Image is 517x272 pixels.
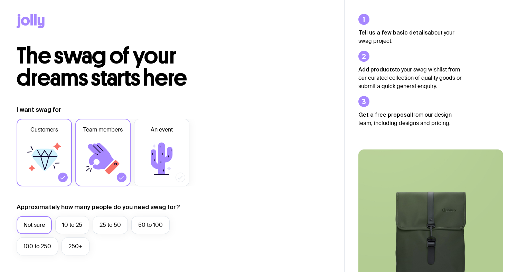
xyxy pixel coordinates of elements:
label: 50 to 100 [131,216,170,234]
p: about your swag project. [358,28,462,45]
span: Team members [83,126,123,134]
label: 250+ [62,237,90,255]
p: from our design team, including designs and pricing. [358,110,462,127]
strong: Add products [358,66,395,72]
label: 100 to 250 [17,237,58,255]
strong: Tell us a few basic details [358,29,428,36]
label: I want swag for [17,106,61,114]
span: The swag of your dreams starts here [17,42,187,91]
label: 25 to 50 [93,216,128,234]
label: 10 to 25 [55,216,89,234]
span: An event [151,126,173,134]
p: to your swag wishlist from our curated collection of quality goods or submit a quick general enqu... [358,65,462,90]
span: Customers [30,126,58,134]
label: Not sure [17,216,52,234]
label: Approximately how many people do you need swag for? [17,203,180,211]
strong: Get a free proposal [358,111,412,118]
